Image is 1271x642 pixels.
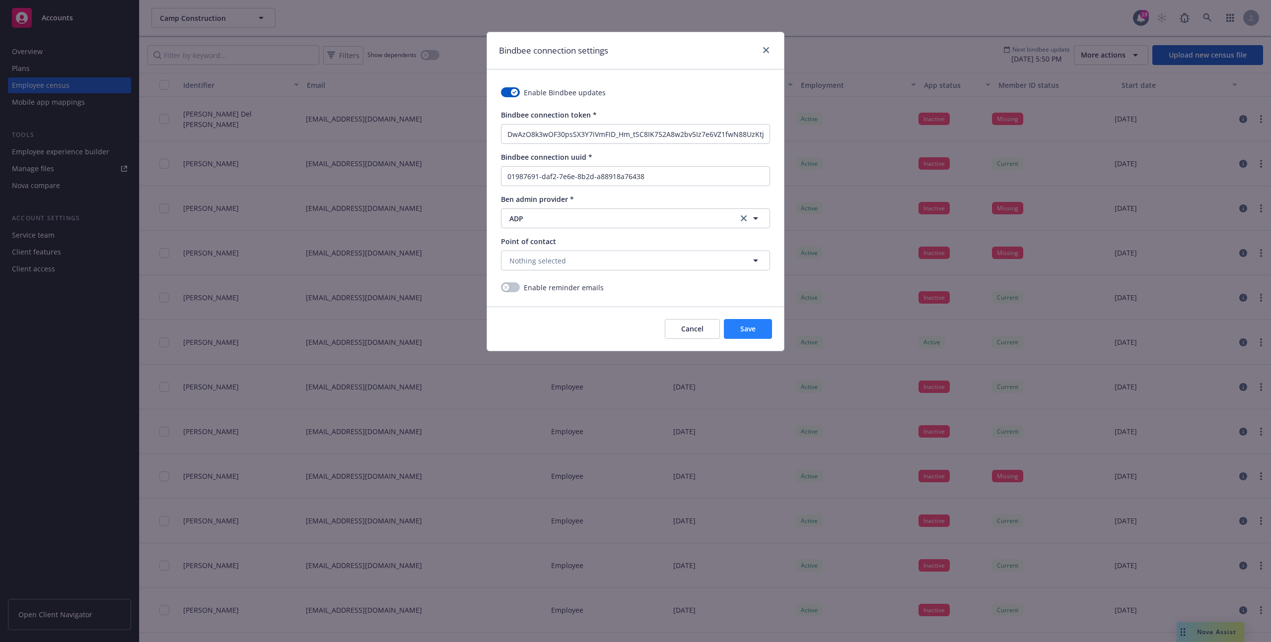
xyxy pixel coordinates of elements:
[509,213,726,224] span: ADP
[524,282,604,293] span: Enable reminder emails
[524,87,606,98] span: Enable Bindbee updates
[501,152,592,162] span: Bindbee connection uuid *
[665,319,720,339] button: Cancel
[760,44,772,56] a: close
[740,324,756,333] span: Save
[681,324,704,333] span: Cancel
[501,251,770,270] button: Nothing selected
[501,125,770,143] input: Enter connection token
[501,208,770,228] button: ADPclear selection
[499,44,608,57] h1: Bindbee connection settings
[509,256,566,266] span: Nothing selected
[724,319,772,339] button: Save
[501,167,770,186] input: Enter connection uuid
[501,194,574,204] span: Ben admin provider *
[501,110,597,120] span: Bindbee connection token *
[738,212,750,224] a: clear selection
[501,237,556,246] span: Point of contact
